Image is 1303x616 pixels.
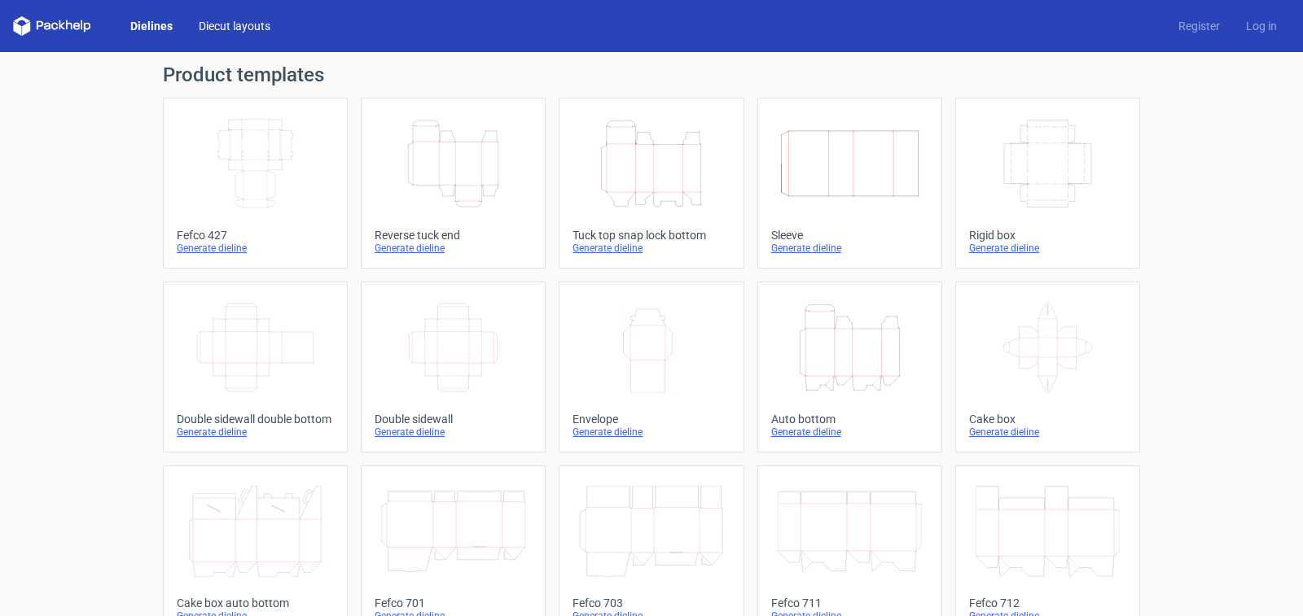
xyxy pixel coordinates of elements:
a: Dielines [117,18,186,34]
a: Rigid boxGenerate dieline [955,98,1140,269]
div: Generate dieline [969,242,1126,255]
div: Auto bottom [771,413,928,426]
div: Fefco 701 [375,596,532,609]
div: Generate dieline [177,242,334,255]
div: Generate dieline [573,242,730,255]
div: Fefco 427 [177,229,334,242]
div: Envelope [573,413,730,426]
a: Cake boxGenerate dieline [955,282,1140,452]
div: Double sidewall double bottom [177,413,334,426]
div: Cake box auto bottom [177,596,334,609]
div: Generate dieline [969,426,1126,439]
div: Cake box [969,413,1126,426]
div: Fefco 711 [771,596,928,609]
div: Fefco 712 [969,596,1126,609]
a: Diecut layouts [186,18,283,34]
a: Auto bottomGenerate dieline [757,282,942,452]
div: Sleeve [771,229,928,242]
a: Double sidewallGenerate dieline [361,282,546,452]
a: SleeveGenerate dieline [757,98,942,269]
div: Generate dieline [573,426,730,439]
h1: Product templates [163,65,1140,85]
div: Fefco 703 [573,596,730,609]
div: Generate dieline [375,242,532,255]
a: Register [1165,18,1233,34]
div: Reverse tuck end [375,229,532,242]
div: Generate dieline [375,426,532,439]
a: Log in [1233,18,1290,34]
a: Tuck top snap lock bottomGenerate dieline [559,98,744,269]
div: Generate dieline [177,426,334,439]
a: Reverse tuck endGenerate dieline [361,98,546,269]
div: Generate dieline [771,242,928,255]
a: Double sidewall double bottomGenerate dieline [163,282,348,452]
a: Fefco 427Generate dieline [163,98,348,269]
div: Generate dieline [771,426,928,439]
div: Double sidewall [375,413,532,426]
div: Rigid box [969,229,1126,242]
a: EnvelopeGenerate dieline [559,282,744,452]
div: Tuck top snap lock bottom [573,229,730,242]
